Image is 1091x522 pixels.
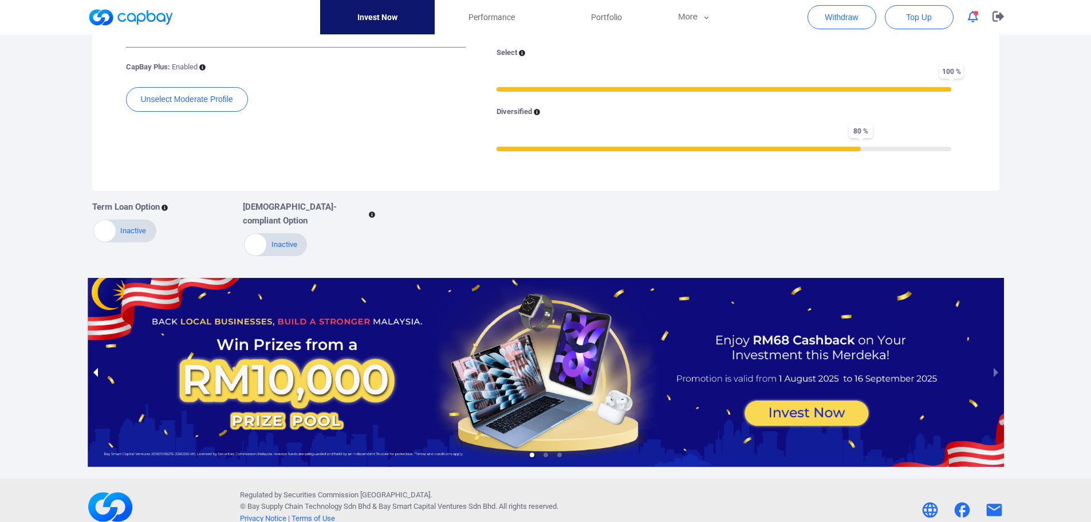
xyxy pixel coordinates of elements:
[468,11,515,23] span: Performance
[88,278,104,467] button: previous slide / item
[557,453,562,457] li: slide item 3
[808,5,876,29] button: Withdraw
[885,5,954,29] button: Top Up
[379,502,495,511] span: Bay Smart Capital Ventures Sdn Bhd
[530,453,534,457] li: slide item 1
[92,200,160,214] p: Term Loan Option
[591,11,622,23] span: Portfolio
[988,278,1004,467] button: next slide / item
[939,64,963,79] span: 100 %
[497,47,517,59] p: Select
[126,61,198,73] p: CapBay Plus:
[849,124,873,138] span: 80 %
[906,11,931,23] span: Top Up
[497,106,532,118] p: Diversified
[243,200,367,227] p: [DEMOGRAPHIC_DATA]-compliant Option
[543,453,548,457] li: slide item 2
[172,62,198,71] span: Enabled
[126,87,248,112] button: Unselect Moderate Profile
